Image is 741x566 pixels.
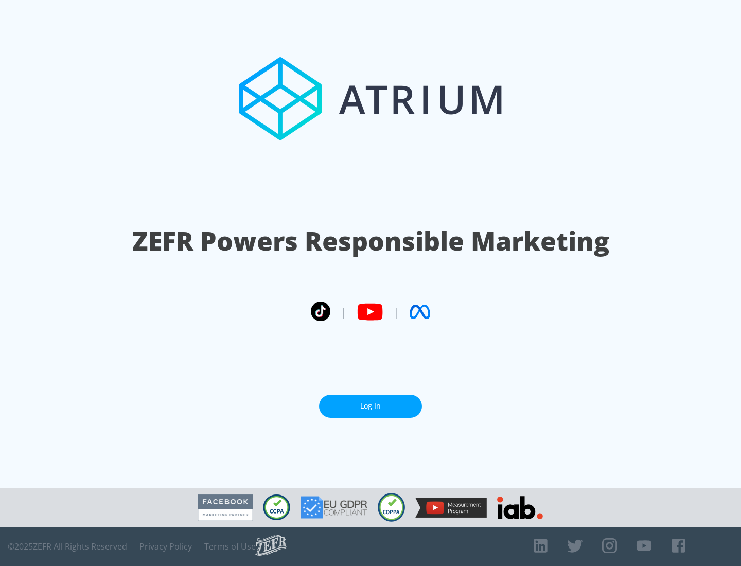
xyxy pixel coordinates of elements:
img: CCPA Compliant [263,494,290,520]
span: | [393,304,399,320]
img: COPPA Compliant [378,493,405,522]
span: | [341,304,347,320]
h1: ZEFR Powers Responsible Marketing [132,223,609,259]
a: Log In [319,395,422,418]
a: Terms of Use [204,541,256,552]
img: IAB [497,496,543,519]
img: YouTube Measurement Program [415,498,487,518]
img: GDPR Compliant [301,496,367,519]
span: © 2025 ZEFR All Rights Reserved [8,541,127,552]
a: Privacy Policy [139,541,192,552]
img: Facebook Marketing Partner [198,494,253,521]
